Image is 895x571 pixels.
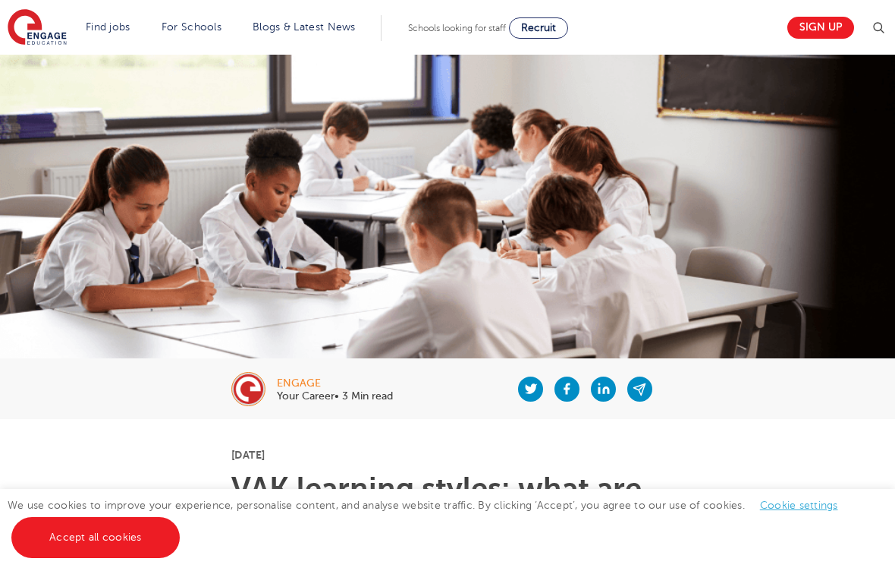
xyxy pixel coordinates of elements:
p: Your Career• 3 Min read [277,391,393,402]
a: For Schools [162,21,221,33]
a: Find jobs [86,21,130,33]
h1: VAK learning styles: what are they and what do they mean? Engage Education | [231,474,664,565]
img: Engage Education [8,9,67,47]
span: Schools looking for staff [408,23,506,33]
a: Cookie settings [760,500,838,511]
a: Sign up [787,17,854,39]
a: Blogs & Latest News [253,21,356,33]
span: Recruit [521,22,556,33]
a: Accept all cookies [11,517,180,558]
span: We use cookies to improve your experience, personalise content, and analyse website traffic. By c... [8,500,853,543]
a: Recruit [509,17,568,39]
p: [DATE] [231,450,664,460]
div: engage [277,378,393,389]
